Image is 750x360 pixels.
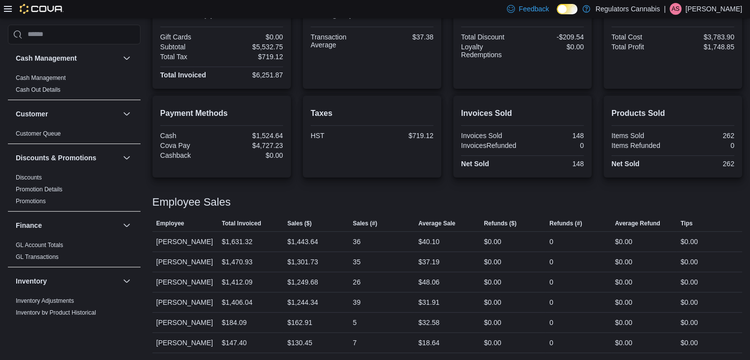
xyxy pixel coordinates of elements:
div: InvoicesRefunded [461,142,521,149]
div: $3,783.90 [675,33,734,41]
div: $40.10 [418,236,439,248]
div: $31.91 [418,296,439,308]
div: Total Profit [611,43,671,51]
div: Cash Management [8,72,141,100]
div: Loyalty Redemptions [461,43,521,59]
h2: Invoices Sold [461,108,584,119]
div: $0.00 [680,296,698,308]
div: $6,251.87 [223,71,283,79]
div: $1,470.93 [222,256,252,268]
div: 0 [675,142,734,149]
div: [PERSON_NAME] [152,292,218,312]
div: $37.19 [418,256,439,268]
a: Cash Out Details [16,86,61,93]
div: $0.00 [615,256,632,268]
div: Total Tax [160,53,220,61]
div: 148 [524,132,584,140]
h3: Finance [16,220,42,230]
button: Customer [121,108,133,120]
span: Sales ($) [287,219,312,227]
div: [PERSON_NAME] [152,252,218,272]
span: Discounts [16,174,42,181]
div: Cova Pay [160,142,220,149]
p: | [664,3,666,15]
button: Cash Management [121,52,133,64]
div: 148 [524,160,584,168]
div: [PERSON_NAME] [152,272,218,292]
span: Promotion Details [16,185,63,193]
div: $1,524.64 [223,132,283,140]
a: Inventory Adjustments [16,297,74,304]
input: Dark Mode [557,4,577,14]
div: Ashley Smith [670,3,681,15]
button: Finance [121,219,133,231]
a: Discounts [16,174,42,181]
div: $0.00 [615,296,632,308]
div: $0.00 [484,296,501,308]
div: Discounts & Promotions [8,172,141,211]
div: 262 [675,160,734,168]
a: Cash Management [16,74,66,81]
div: Items Refunded [611,142,671,149]
div: $0.00 [680,317,698,328]
div: $184.09 [222,317,247,328]
div: $0.00 [680,236,698,248]
div: $0.00 [680,276,698,288]
div: $0.00 [484,276,501,288]
div: $1,412.09 [222,276,252,288]
div: 0 [549,256,553,268]
div: $1,244.34 [287,296,318,308]
p: Regulators Cannabis [595,3,660,15]
div: 39 [353,296,361,308]
span: Employee [156,219,184,227]
div: Transaction Average [311,33,370,49]
h3: Discounts & Promotions [16,153,96,163]
div: $0.00 [524,43,584,51]
button: Inventory [16,276,119,286]
span: Promotions [16,197,46,205]
a: Customer Queue [16,130,61,137]
div: Customer [8,128,141,144]
button: Discounts & Promotions [16,153,119,163]
div: $162.91 [287,317,313,328]
div: $1,406.04 [222,296,252,308]
div: $1,301.73 [287,256,318,268]
span: Total Invoiced [222,219,261,227]
span: GL Transactions [16,253,59,261]
span: Customer Queue [16,130,61,138]
div: Cash [160,132,220,140]
span: Refunds ($) [484,219,516,227]
div: 5 [353,317,357,328]
div: $37.38 [374,33,433,41]
strong: Net Sold [461,160,489,168]
div: $1,748.85 [675,43,734,51]
div: $0.00 [223,33,283,41]
div: 0 [549,296,553,308]
div: $1,249.68 [287,276,318,288]
div: $0.00 [223,151,283,159]
div: $5,532.75 [223,43,283,51]
button: Inventory [121,275,133,287]
span: GL Account Totals [16,241,63,249]
a: GL Account Totals [16,242,63,249]
div: Items Sold [611,132,671,140]
button: Customer [16,109,119,119]
a: Promotions [16,198,46,205]
span: Average Sale [418,219,455,227]
div: 0 [524,142,584,149]
h3: Inventory [16,276,47,286]
div: Total Cost [611,33,671,41]
div: 0 [549,317,553,328]
div: $0.00 [680,337,698,349]
div: $0.00 [484,256,501,268]
span: Sales (#) [353,219,377,227]
div: -$209.54 [524,33,584,41]
div: $0.00 [484,236,501,248]
div: [PERSON_NAME] [152,333,218,353]
div: Invoices Sold [461,132,521,140]
span: Tips [680,219,692,227]
div: [PERSON_NAME] [152,232,218,252]
p: [PERSON_NAME] [685,3,742,15]
div: $0.00 [484,317,501,328]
